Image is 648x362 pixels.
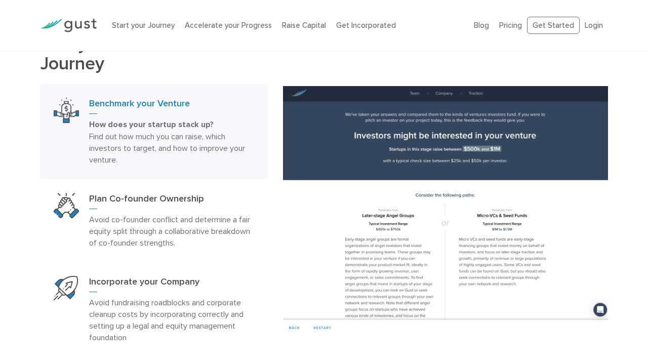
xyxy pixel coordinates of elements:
[89,98,254,114] h3: Benchmark your Venture
[40,84,268,179] a: Benchmark Your VentureBenchmark your VentureHow does your startup stack up? Find out how much you...
[89,214,254,249] p: Avoid co-founder conflict and determine a fair equity split through a collaborative breakdown of ...
[89,297,254,343] p: Avoid fundraising roadblocks and corporate cleanup costs by incorporating correctly and setting u...
[89,132,245,165] span: Find out how much you can raise, which investors to target, and how to improve your venture.
[40,19,97,32] img: Gust Logo
[54,276,78,300] img: Start Your Company
[585,21,603,30] a: Login
[283,86,608,336] img: Benchmark your Venture
[40,34,268,73] h2: your Journey
[54,193,79,218] img: Plan Co Founder Ownership
[40,179,268,262] a: Plan Co Founder OwnershipPlan Co-founder OwnershipAvoid co-founder conflict and determine a fair ...
[112,21,175,30] a: Start your Journey
[499,21,522,30] a: Pricing
[282,21,326,30] a: Raise Capital
[89,119,214,130] strong: How does your startup stack up?
[474,21,489,30] a: Blog
[185,21,272,30] a: Accelerate your Progress
[40,262,268,357] a: Start Your CompanyIncorporate your CompanyAvoid fundraising roadblocks and corporate cleanup cost...
[89,193,254,209] h3: Plan Co-founder Ownership
[54,98,79,123] img: Benchmark Your Venture
[527,17,580,34] a: Get Started
[89,276,254,292] h3: Incorporate your Company
[336,21,396,30] a: Get Incorporated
